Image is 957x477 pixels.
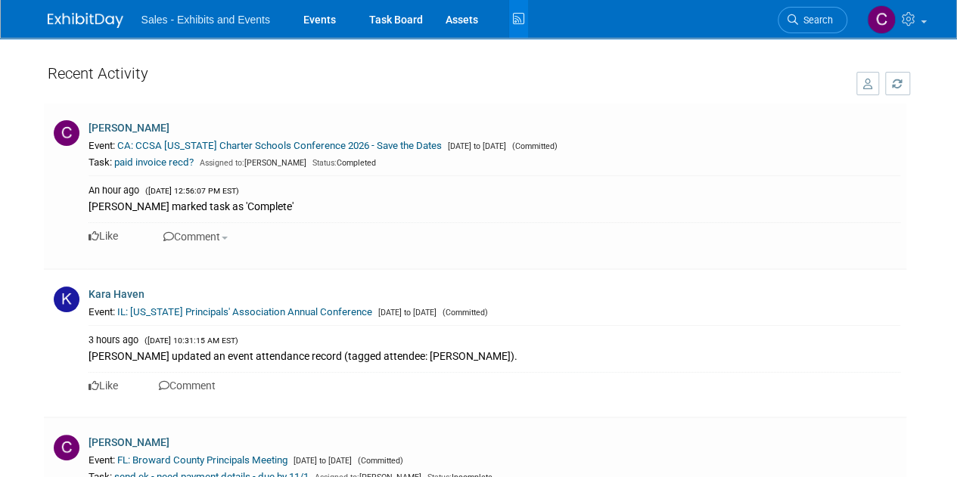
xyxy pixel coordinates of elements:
a: paid invoice recd? [114,156,194,168]
span: Sales - Exhibits and Events [141,14,270,26]
span: Assigned to: [200,158,244,168]
a: CA: CCSA [US_STATE] Charter Schools Conference 2026 - Save the Dates [117,140,442,151]
a: Comment [159,379,216,392]
span: [DATE] to [DATE] [444,141,506,151]
span: Event: [89,306,115,317]
a: FL: Broward County Principals Meeting [117,454,287,466]
span: Event: [89,454,115,466]
span: [DATE] to [DATE] [290,456,352,466]
span: (Committed) [508,141,558,151]
div: [PERSON_NAME] updated an event attendance record (tagged attendee: [PERSON_NAME]). [89,347,900,364]
img: C.jpg [54,120,79,146]
span: [PERSON_NAME] [196,158,306,168]
span: 3 hours ago [89,334,138,345]
a: Like [89,230,118,242]
img: K.jpg [54,287,79,312]
button: Comment [159,228,232,245]
span: Status: [312,158,337,168]
span: [DATE] to [DATE] [374,308,437,317]
a: Search [778,7,847,33]
a: IL: [US_STATE] Principals' Association Annual Conference [117,306,372,317]
img: ExhibitDay [48,13,123,28]
span: An hour ago [89,184,139,196]
a: [PERSON_NAME] [89,122,169,134]
span: (Committed) [439,308,488,317]
span: Event: [89,140,115,151]
span: ([DATE] 12:56:07 PM EST) [141,186,239,196]
span: (Committed) [354,456,403,466]
div: [PERSON_NAME] marked task as 'Complete' [89,197,900,214]
span: Task: [89,156,112,168]
a: Like [89,379,118,392]
a: [PERSON_NAME] [89,436,169,448]
a: Kara Haven [89,288,144,300]
div: Recent Activity [48,57,841,97]
img: C.jpg [54,435,79,460]
span: ([DATE] 10:31:15 AM EST) [141,336,238,345]
span: Search [798,14,833,26]
span: Completed [309,158,376,168]
img: Christine Lurz [867,5,896,34]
